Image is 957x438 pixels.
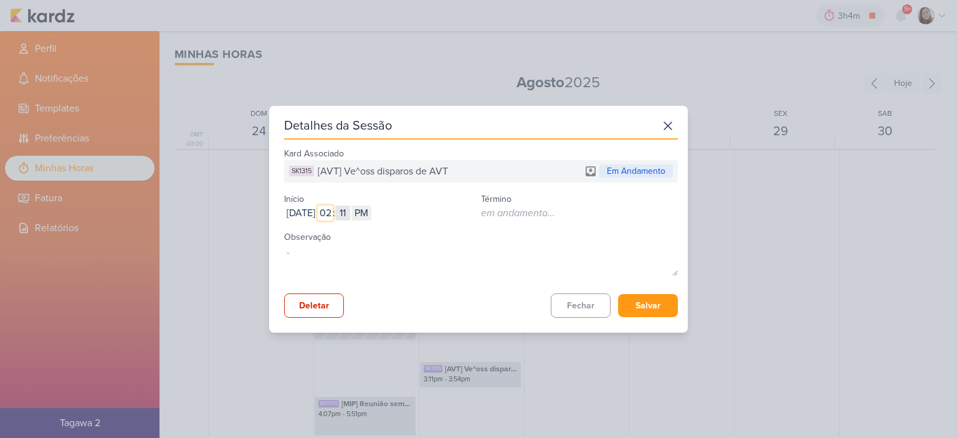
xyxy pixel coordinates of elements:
[481,194,512,204] label: Término
[289,166,314,176] div: SK1315
[284,293,344,318] button: Deletar
[551,293,611,318] button: Fechar
[599,164,673,178] div: Em Andamento
[284,232,331,242] label: Observação
[618,294,678,317] button: Salvar
[318,164,448,179] span: [AVT] Ve^oss disparos de AVT
[284,117,392,135] div: Detalhes da Sessão
[481,206,555,221] div: em andamento...
[284,148,344,159] label: Kard Associado
[284,194,304,204] label: Início
[333,206,335,221] div: :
